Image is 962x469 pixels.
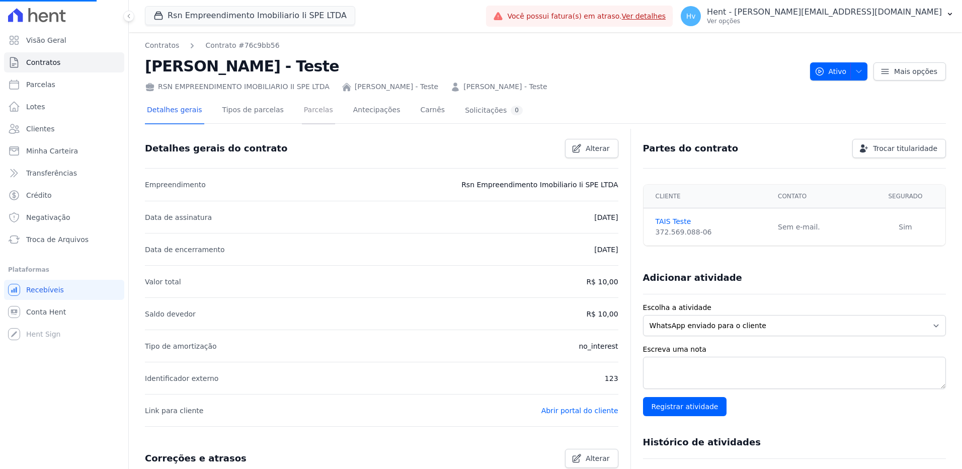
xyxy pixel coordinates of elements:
[26,35,66,45] span: Visão Geral
[852,139,946,158] a: Trocar titularidade
[145,405,203,417] p: Link para cliente
[145,244,225,256] p: Data de encerramento
[4,74,124,95] a: Parcelas
[26,57,60,67] span: Contratos
[145,40,802,51] nav: Breadcrumb
[8,264,120,276] div: Plataformas
[594,244,618,256] p: [DATE]
[4,229,124,250] a: Troca de Arquivos
[865,208,945,246] td: Sim
[565,139,618,158] a: Alterar
[4,97,124,117] a: Lotes
[145,40,179,51] a: Contratos
[220,98,286,124] a: Tipos de parcelas
[4,119,124,139] a: Clientes
[26,285,64,295] span: Recebíveis
[686,13,696,20] span: Hv
[673,2,962,30] button: Hv Hent - [PERSON_NAME][EMAIL_ADDRESS][DOMAIN_NAME] Ver opções
[26,307,66,317] span: Conta Hent
[145,308,196,320] p: Saldo devedor
[586,308,618,320] p: R$ 10,00
[586,453,610,463] span: Alterar
[594,211,618,223] p: [DATE]
[4,185,124,205] a: Crédito
[4,141,124,161] a: Minha Carteira
[26,124,54,134] span: Clientes
[586,276,618,288] p: R$ 10,00
[643,302,946,313] label: Escolha a atividade
[810,62,868,81] button: Ativo
[4,52,124,72] a: Contratos
[605,372,618,384] p: 123
[463,82,547,92] a: [PERSON_NAME] - Teste
[145,98,204,124] a: Detalhes gerais
[644,185,772,208] th: Cliente
[145,452,247,464] h3: Correções e atrasos
[145,211,212,223] p: Data de assinatura
[418,98,447,124] a: Carnês
[145,179,206,191] p: Empreendimento
[26,212,70,222] span: Negativação
[145,142,287,154] h3: Detalhes gerais do contrato
[772,208,865,246] td: Sem e-mail.
[26,168,77,178] span: Transferências
[707,17,942,25] p: Ver opções
[579,340,618,352] p: no_interest
[205,40,279,51] a: Contrato #76c9bb56
[4,280,124,300] a: Recebíveis
[302,98,335,124] a: Parcelas
[541,407,618,415] a: Abrir portal do cliente
[656,227,766,238] div: 372.569.088-06
[643,344,946,355] label: Escreva uma nota
[873,143,937,153] span: Trocar titularidade
[815,62,847,81] span: Ativo
[586,143,610,153] span: Alterar
[145,6,355,25] button: Rsn Empreendimento Imobiliario Ii SPE LTDA
[145,372,218,384] p: Identificador externo
[26,80,55,90] span: Parcelas
[865,185,945,208] th: Segurado
[26,190,52,200] span: Crédito
[145,276,181,288] p: Valor total
[145,55,802,77] h2: [PERSON_NAME] - Teste
[26,234,89,245] span: Troca de Arquivos
[4,207,124,227] a: Negativação
[507,11,666,22] span: Você possui fatura(s) em atraso.
[145,82,330,92] div: RSN EMPREENDIMENTO IMOBILIARIO II SPE LTDA
[643,272,742,284] h3: Adicionar atividade
[873,62,946,81] a: Mais opções
[643,142,739,154] h3: Partes do contrato
[511,106,523,115] div: 0
[463,98,525,124] a: Solicitações0
[772,185,865,208] th: Contato
[656,216,766,227] a: TAIS Teste
[894,66,937,76] span: Mais opções
[622,12,666,20] a: Ver detalhes
[355,82,438,92] a: [PERSON_NAME] - Teste
[145,40,280,51] nav: Breadcrumb
[461,179,618,191] p: Rsn Empreendimento Imobiliario Ii SPE LTDA
[4,302,124,322] a: Conta Hent
[26,146,78,156] span: Minha Carteira
[643,436,761,448] h3: Histórico de atividades
[707,7,942,17] p: Hent - [PERSON_NAME][EMAIL_ADDRESS][DOMAIN_NAME]
[4,163,124,183] a: Transferências
[351,98,403,124] a: Antecipações
[565,449,618,468] a: Alterar
[145,340,217,352] p: Tipo de amortização
[465,106,523,115] div: Solicitações
[4,30,124,50] a: Visão Geral
[643,397,727,416] input: Registrar atividade
[26,102,45,112] span: Lotes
